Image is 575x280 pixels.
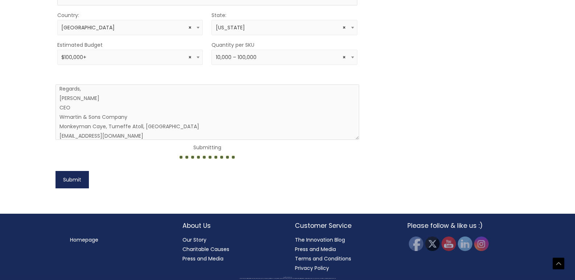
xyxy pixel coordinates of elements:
label: Country: [57,11,79,20]
a: Our Story [182,236,206,243]
span: Colorado [216,24,353,31]
span: United States [57,20,203,35]
a: Homepage [70,236,98,243]
a: The Innovation Blog [295,236,345,243]
a: Charitable Causes [182,246,229,253]
h2: Customer Service [295,221,393,230]
a: Privacy Policy [295,264,329,272]
span: Colorado [211,20,357,35]
h2: Please follow & like us :) [407,221,505,230]
span: Remove all items [188,24,192,31]
span: 10,000 – 100,000 [211,50,357,65]
label: Estimated Budget [57,40,103,50]
a: Press and Media [182,255,223,262]
span: $100,000+ [61,54,199,61]
button: Submit [56,171,89,188]
img: dotted-loader.gif [178,154,236,161]
h2: About Us [182,221,280,230]
nav: About Us [182,235,280,263]
span: 10,000 – 100,000 [216,54,353,61]
label: Quantity per SKU [211,40,254,50]
nav: Customer Service [295,235,393,273]
a: Press and Media [295,246,336,253]
span: $100,000+ [57,50,203,65]
span: Remove all items [342,54,346,61]
img: Facebook [409,237,423,251]
center: Submitting [56,143,359,162]
span: Remove all items [342,24,346,31]
span: Remove all items [188,54,192,61]
img: Twitter [425,237,440,251]
nav: Menu [70,235,168,245]
a: Terms and Conditions [295,255,351,262]
span: United States [61,24,199,31]
label: State: [211,11,226,20]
